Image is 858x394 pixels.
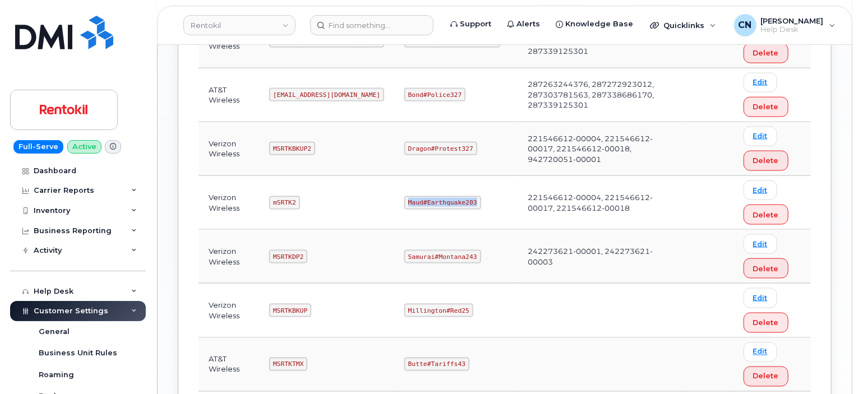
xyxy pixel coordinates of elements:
[809,345,850,386] iframe: Messenger Launcher
[404,142,477,155] code: Dragon#Protest327
[199,230,259,284] td: Verizon Wireless
[460,18,491,30] span: Support
[753,317,779,328] span: Delete
[269,196,299,210] code: mSRTK2
[761,16,824,25] span: [PERSON_NAME]
[183,15,296,35] a: Rentokil
[744,97,788,117] button: Delete
[744,313,788,333] button: Delete
[310,15,433,35] input: Find something...
[744,180,777,200] a: Edit
[516,18,540,30] span: Alerts
[404,250,481,263] code: Samurai#Montana243
[744,151,788,171] button: Delete
[753,371,779,382] span: Delete
[499,13,548,35] a: Alerts
[518,122,684,176] td: 221546612-00004, 221546612-00017, 221546612-00018, 942720051-00001
[404,88,465,101] code: Bond#Police327
[744,367,788,387] button: Delete
[269,250,307,263] code: MSRTKDP2
[744,288,777,308] a: Edit
[269,358,307,371] code: MSRTKTMX
[199,338,259,392] td: AT&T Wireless
[518,176,684,230] td: 221546612-00004, 221546612-00017, 221546612-00018
[753,155,779,166] span: Delete
[753,101,779,112] span: Delete
[269,88,384,101] code: [EMAIL_ADDRESS][DOMAIN_NAME]
[269,142,315,155] code: MSRTKBKUP2
[548,13,641,35] a: Knowledge Base
[753,210,779,220] span: Delete
[744,127,777,146] a: Edit
[744,342,777,362] a: Edit
[744,43,788,63] button: Delete
[726,14,843,36] div: Connor Nguyen
[565,18,633,30] span: Knowledge Base
[199,176,259,230] td: Verizon Wireless
[199,284,259,337] td: Verizon Wireless
[761,25,824,34] span: Help Desk
[518,68,684,122] td: 287263244376, 287272923012, 287303781563, 287338686170, 287339125301
[753,263,779,274] span: Delete
[404,304,473,317] code: Millington#Red25
[744,73,777,92] a: Edit
[642,14,724,36] div: Quicklinks
[404,196,481,210] code: Maud#Earthquake203
[753,48,779,58] span: Delete
[744,234,777,254] a: Edit
[442,13,499,35] a: Support
[199,122,259,176] td: Verizon Wireless
[269,304,311,317] code: MSRTKBKUP
[518,230,684,284] td: 242273621-00001, 242273621-00003
[199,68,259,122] td: AT&T Wireless
[744,258,788,279] button: Delete
[739,18,752,32] span: CN
[663,21,704,30] span: Quicklinks
[744,205,788,225] button: Delete
[404,358,469,371] code: Butte#Tariffs43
